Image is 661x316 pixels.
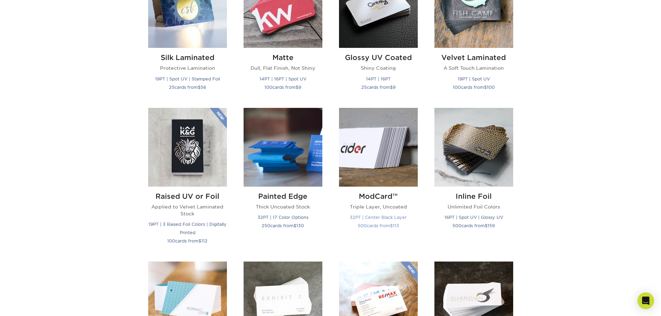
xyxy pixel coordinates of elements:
[339,108,418,254] a: ModCard™ Business Cards ModCard™ Triple Layer, Uncoated 32PT | Center Black Layer 500cards from$113
[488,223,495,228] span: 159
[487,85,495,90] span: 100
[198,85,201,90] span: $
[244,108,322,187] img: Painted Edge Business Cards
[148,203,227,217] p: Applied to Velvet Laminated Stock
[198,238,201,244] span: $
[148,108,227,187] img: Raised UV or Foil Business Cards
[637,292,654,309] div: Open Intercom Messenger
[453,85,461,90] span: 100
[155,76,220,82] small: 19PT | Spot UV | Stamped Foil
[148,108,227,254] a: Raised UV or Foil Business Cards Raised UV or Foil Applied to Velvet Laminated Stock 19PT | 3 Rai...
[262,223,304,228] small: cards from
[298,85,301,90] span: 9
[264,85,301,90] small: cards from
[294,223,296,228] span: $
[169,85,206,90] small: cards from
[458,76,490,82] small: 19PT | Spot UV
[169,85,175,90] span: 25
[167,238,207,244] small: cards from
[366,76,391,82] small: 14PT | 16PT
[339,192,418,200] h2: ModCard™
[390,223,393,228] span: $
[296,223,304,228] span: 130
[339,203,418,210] p: Triple Layer, Uncoated
[434,108,513,187] img: Inline Foil Business Cards
[452,223,495,228] small: cards from
[244,108,322,254] a: Painted Edge Business Cards Painted Edge Thick Uncoated Stock 32PT | 17 Color Options 250cards fr...
[361,85,396,90] small: cards from
[434,53,513,62] h2: Velvet Laminated
[210,108,227,129] img: New Product
[149,222,227,235] small: 19PT | 3 Raised Foil Colors | Digitally Printed
[296,85,298,90] span: $
[350,215,407,220] small: 32PT | Center Black Layer
[393,85,396,90] span: 9
[244,65,322,71] p: Dull, Flat Finish, Not Shiny
[262,223,270,228] span: 250
[339,108,418,187] img: ModCard™ Business Cards
[453,85,495,90] small: cards from
[452,223,461,228] span: 500
[434,192,513,200] h2: Inline Foil
[434,65,513,71] p: A Soft Touch Lamination
[484,85,487,90] span: $
[339,65,418,71] p: Shiny Coating
[148,53,227,62] h2: Silk Laminated
[485,223,488,228] span: $
[434,203,513,210] p: Unlimited Foil Colors
[393,223,399,228] span: 113
[148,192,227,200] h2: Raised UV or Foil
[260,76,306,82] small: 14PT | 16PT | Spot UV
[244,53,322,62] h2: Matte
[244,192,322,200] h2: Painted Edge
[257,215,308,220] small: 32PT | 17 Color Options
[339,53,418,62] h2: Glossy UV Coated
[148,65,227,71] p: Protective Lamination
[244,203,322,210] p: Thick Uncoated Stock
[201,85,206,90] span: 56
[390,85,393,90] span: $
[264,85,272,90] span: 100
[201,238,207,244] span: 112
[400,262,418,282] img: New Product
[358,223,399,228] small: cards from
[444,215,503,220] small: 16PT | Spot UV | Glossy UV
[167,238,175,244] span: 100
[361,85,367,90] span: 25
[434,108,513,254] a: Inline Foil Business Cards Inline Foil Unlimited Foil Colors 16PT | Spot UV | Glossy UV 500cards ...
[358,223,367,228] span: 500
